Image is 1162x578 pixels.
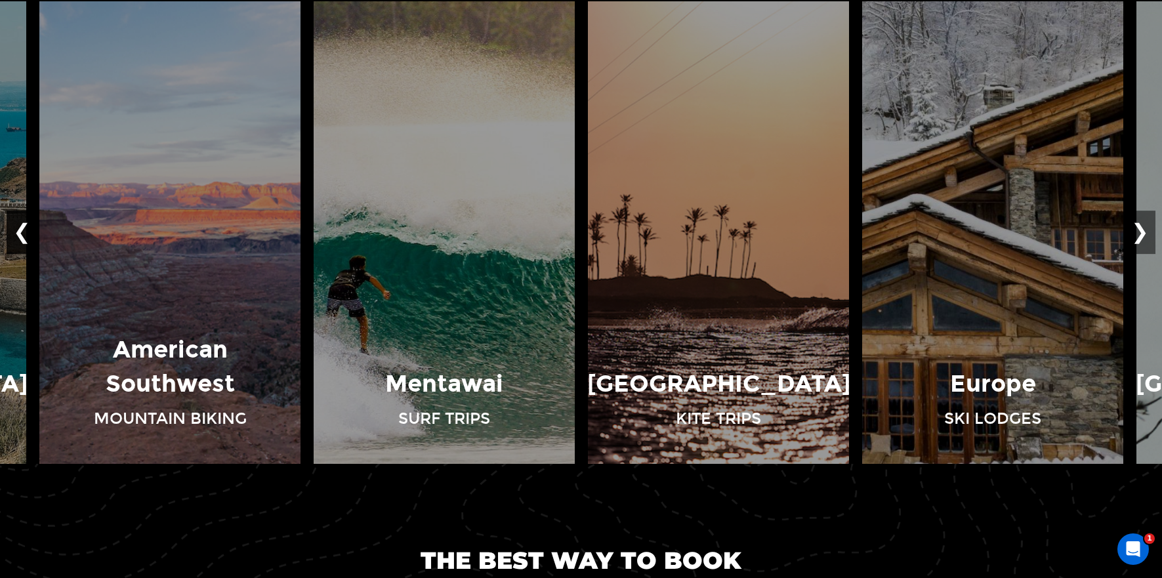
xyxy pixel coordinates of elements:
[398,407,490,430] p: Surf Trips
[385,367,503,401] p: Mentawai
[587,367,850,401] p: [GEOGRAPHIC_DATA]
[676,407,761,430] p: Kite Trips
[1125,211,1155,254] button: ❯
[944,407,1041,430] p: Ski Lodges
[1144,533,1155,544] span: 1
[46,333,294,401] p: American Southwest
[950,367,1036,401] p: Europe
[7,211,37,254] button: ❮
[94,407,247,430] p: Mountain Biking
[1117,533,1149,565] iframe: Intercom live chat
